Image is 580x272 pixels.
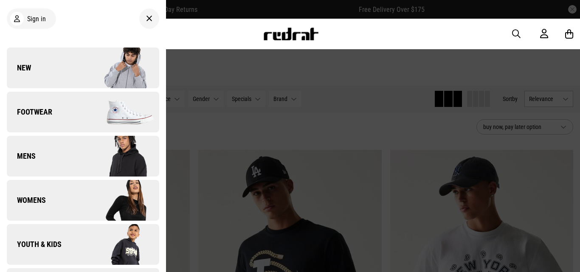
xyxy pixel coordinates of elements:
[7,224,159,265] a: Youth & Kids Company
[7,239,62,250] span: Youth & Kids
[7,92,159,132] a: Footwear Company
[7,63,31,73] span: New
[83,47,159,89] img: Company
[83,223,159,266] img: Company
[83,91,159,133] img: Company
[263,28,319,40] img: Redrat logo
[7,151,36,161] span: Mens
[7,107,52,117] span: Footwear
[7,180,159,221] a: Womens Company
[83,135,159,177] img: Company
[7,195,46,205] span: Womens
[7,48,159,88] a: New Company
[27,15,46,23] span: Sign in
[7,136,159,177] a: Mens Company
[83,179,159,222] img: Company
